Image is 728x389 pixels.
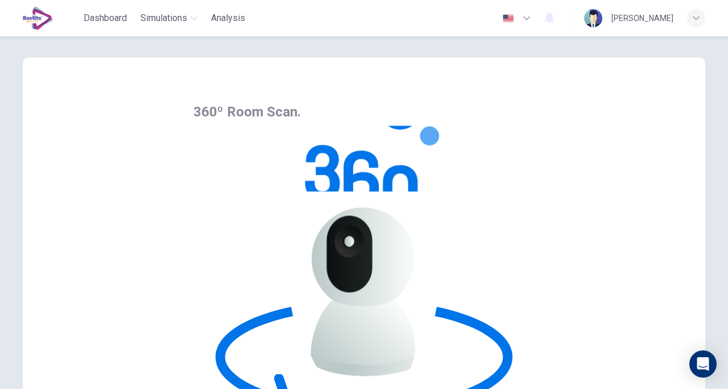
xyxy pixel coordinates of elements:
[689,350,717,378] div: Open Intercom Messenger
[79,8,131,28] button: Dashboard
[23,7,79,30] a: EduSynch logo
[206,8,250,28] button: Analysis
[611,11,673,25] div: [PERSON_NAME]
[23,7,53,30] img: EduSynch logo
[136,8,202,28] button: Simulations
[584,9,602,27] img: Profile picture
[501,14,515,23] img: en
[211,11,245,25] span: Analysis
[140,11,187,25] span: Simulations
[193,104,301,120] span: 360º Room Scan.
[84,11,127,25] span: Dashboard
